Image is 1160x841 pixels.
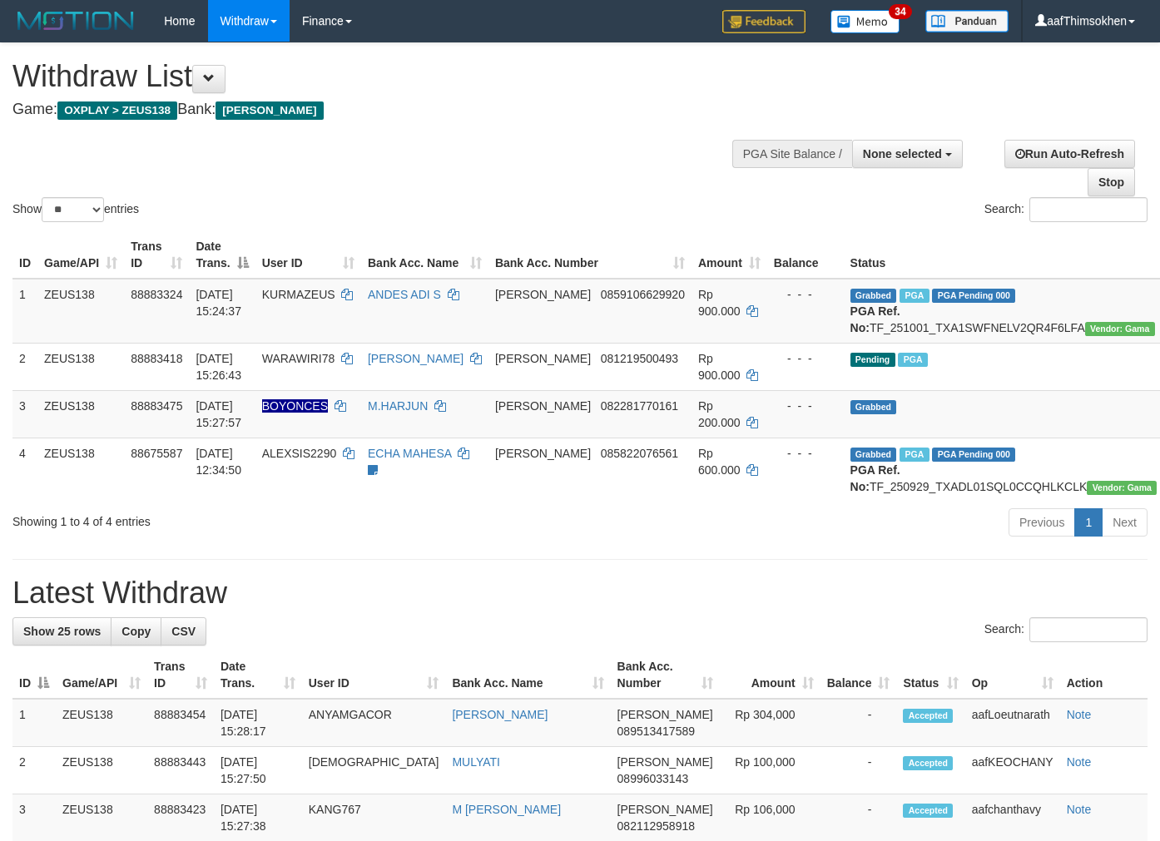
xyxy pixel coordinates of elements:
img: panduan.png [925,10,1009,32]
a: Copy [111,617,161,646]
td: 88883443 [147,747,214,794]
th: Game/API: activate to sort column ascending [56,651,147,699]
td: 88883454 [147,699,214,747]
span: Grabbed [850,400,897,414]
span: OXPLAY > ZEUS138 [57,101,177,120]
span: Copy 085822076561 to clipboard [601,447,678,460]
a: M [PERSON_NAME] [452,803,561,816]
span: Copy 082112958918 to clipboard [617,819,695,833]
span: Vendor URL: https://trx31.1velocity.biz [1087,481,1157,495]
span: [PERSON_NAME] [216,101,323,120]
span: Copy 089513417589 to clipboard [617,725,695,738]
th: Date Trans.: activate to sort column descending [189,231,255,279]
span: 34 [889,4,911,19]
span: [PERSON_NAME] [617,803,713,816]
span: Copy 082281770161 to clipboard [601,399,678,413]
a: ANDES ADI S [368,288,441,301]
div: Showing 1 to 4 of 4 entries [12,507,471,530]
div: - - - [774,350,837,367]
th: Amount: activate to sort column ascending [692,231,767,279]
span: Copy [121,625,151,638]
a: [PERSON_NAME] [452,708,548,721]
button: None selected [852,140,963,168]
th: Bank Acc. Name: activate to sort column ascending [361,231,488,279]
th: Balance: activate to sort column ascending [820,651,897,699]
a: 1 [1074,508,1103,537]
span: None selected [863,147,942,161]
th: Bank Acc. Name: activate to sort column ascending [445,651,610,699]
td: aafLoeutnarath [965,699,1060,747]
td: 2 [12,343,37,390]
span: Grabbed [850,289,897,303]
span: 88883324 [131,288,182,301]
span: Marked by aafanarl [898,353,927,367]
span: Accepted [903,756,953,770]
a: Note [1067,755,1092,769]
th: Op: activate to sort column ascending [965,651,1060,699]
span: Copy 081219500493 to clipboard [601,352,678,365]
a: Run Auto-Refresh [1004,140,1135,168]
input: Search: [1029,197,1148,222]
td: ZEUS138 [37,279,124,344]
span: KURMAZEUS [262,288,335,301]
div: PGA Site Balance / [732,140,852,168]
td: 2 [12,747,56,794]
td: [DATE] 15:27:50 [214,747,302,794]
span: Rp 200.000 [698,399,741,429]
td: ZEUS138 [56,699,147,747]
span: [PERSON_NAME] [495,288,591,301]
span: 88883475 [131,399,182,413]
a: Note [1067,708,1092,721]
td: 4 [12,438,37,502]
span: Nama rekening ada tanda titik/strip, harap diedit [262,399,328,413]
span: Rp 900.000 [698,352,741,382]
td: ZEUS138 [37,343,124,390]
span: Accepted [903,804,953,818]
span: [DATE] 12:34:50 [196,447,241,477]
a: Next [1102,508,1148,537]
span: CSV [171,625,196,638]
span: [DATE] 15:24:37 [196,288,241,318]
label: Search: [984,617,1148,642]
th: User ID: activate to sort column ascending [302,651,446,699]
td: Rp 100,000 [720,747,820,794]
input: Search: [1029,617,1148,642]
span: ALEXSIS2290 [262,447,337,460]
span: PGA Pending [932,448,1015,462]
th: Action [1060,651,1148,699]
td: Rp 304,000 [720,699,820,747]
span: Marked by aafanarl [900,289,929,303]
th: User ID: activate to sort column ascending [255,231,361,279]
th: Trans ID: activate to sort column ascending [147,651,214,699]
th: ID: activate to sort column descending [12,651,56,699]
td: [DATE] 15:28:17 [214,699,302,747]
th: Date Trans.: activate to sort column ascending [214,651,302,699]
a: ECHA MAHESA [368,447,451,460]
span: Marked by aafpengsreynich [900,448,929,462]
span: Accepted [903,709,953,723]
span: [PERSON_NAME] [617,708,713,721]
th: Trans ID: activate to sort column ascending [124,231,189,279]
span: [PERSON_NAME] [495,399,591,413]
a: Previous [1009,508,1075,537]
span: 88675587 [131,447,182,460]
td: ZEUS138 [56,747,147,794]
span: [DATE] 15:27:57 [196,399,241,429]
th: Balance [767,231,844,279]
h4: Game: Bank: [12,101,756,118]
th: Bank Acc. Number: activate to sort column ascending [611,651,720,699]
span: 88883418 [131,352,182,365]
span: Show 25 rows [23,625,101,638]
td: ZEUS138 [37,390,124,438]
a: M.HARJUN [368,399,428,413]
div: - - - [774,286,837,303]
span: [DATE] 15:26:43 [196,352,241,382]
th: Status: activate to sort column ascending [896,651,964,699]
a: Show 25 rows [12,617,112,646]
a: Note [1067,803,1092,816]
td: 3 [12,390,37,438]
span: Rp 600.000 [698,447,741,477]
td: aafKEOCHANY [965,747,1060,794]
th: Amount: activate to sort column ascending [720,651,820,699]
td: ANYAMGACOR [302,699,446,747]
